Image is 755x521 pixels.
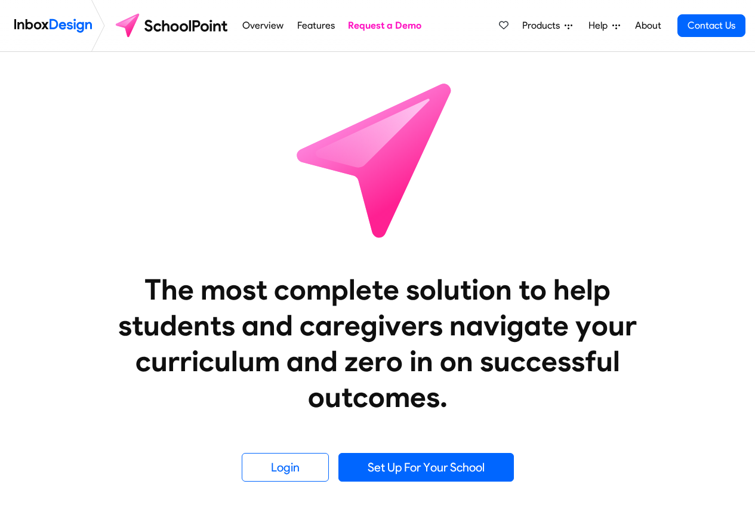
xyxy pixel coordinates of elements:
[239,14,287,38] a: Overview
[242,453,329,482] a: Login
[94,272,661,415] heading: The most complete solution to help students and caregivers navigate your curriculum and zero in o...
[631,14,664,38] a: About
[677,14,745,37] a: Contact Us
[517,14,577,38] a: Products
[522,19,565,33] span: Products
[294,14,338,38] a: Features
[584,14,625,38] a: Help
[588,19,612,33] span: Help
[270,52,485,267] img: icon_schoolpoint.svg
[338,453,514,482] a: Set Up For Your School
[345,14,425,38] a: Request a Demo
[110,11,236,40] img: schoolpoint logo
